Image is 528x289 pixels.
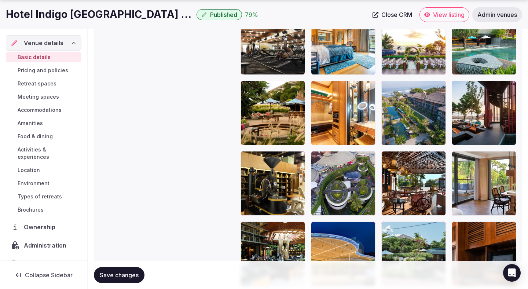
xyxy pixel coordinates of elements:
[381,222,446,286] div: DPSIN_8099902980_P.jpg
[18,206,44,213] span: Brochures
[433,11,465,18] span: View listing
[6,191,81,202] a: Types of retreats
[197,9,242,20] button: Published
[6,205,81,215] a: Brochures
[503,264,521,282] div: Open Intercom Messenger
[477,11,517,18] span: Admin venues
[241,81,305,145] div: DPSIN_8356563535_P.jpg
[241,10,305,75] div: DPSIN_8190408371_P.jpg
[419,7,469,22] a: View listing
[311,222,375,286] div: DPSIN_8185312115_P.jpg
[24,39,63,47] span: Venue details
[452,81,516,145] div: DPSIN_8342058408_P.jpg
[6,256,81,271] a: Activity log
[472,7,522,22] a: Admin venues
[18,106,62,114] span: Accommodations
[18,180,49,187] span: Environment
[452,222,516,286] div: DPSIN_8352437591_P.jpg
[6,267,81,283] button: Collapse Sidebar
[18,93,59,100] span: Meeting spaces
[245,10,258,19] div: 79 %
[18,146,78,161] span: Activities & experiences
[6,178,81,189] a: Environment
[24,223,58,231] span: Ownership
[18,167,40,174] span: Location
[18,54,51,61] span: Basic details
[381,10,446,75] div: DPSIN_6380180703_P.jpg
[25,271,73,279] span: Collapse Sidebar
[24,241,69,250] span: Administration
[6,131,81,142] a: Food & dining
[210,11,237,18] span: Published
[6,219,81,235] a: Ownership
[452,151,516,216] div: DPSIN_6067821533_P.jpg
[6,144,81,162] a: Activities & experiences
[241,222,305,286] div: DPSIN_5061970573_P.jpg
[6,238,81,253] a: Administration
[241,151,305,216] div: DPSIN_5177255084_P.jpg
[6,105,81,115] a: Accommodations
[18,120,43,127] span: Amenities
[381,81,446,145] div: DPSIN_5732523110_P.jpg
[6,165,81,175] a: Location
[311,10,375,75] div: DPSIN_8337772138_P.jpg
[24,259,59,268] span: Activity log
[6,92,81,102] a: Meeting spaces
[18,80,56,87] span: Retreat spaces
[6,7,194,22] h1: Hotel Indigo [GEOGRAPHIC_DATA] [GEOGRAPHIC_DATA]
[381,151,446,216] div: DPSIN_5038585970_P.jpg
[18,67,68,74] span: Pricing and policies
[18,133,53,140] span: Food & dining
[94,267,144,283] button: Save changes
[6,52,81,62] a: Basic details
[6,78,81,89] a: Retreat spaces
[311,151,375,216] div: DPSIN_8071245294_P.jpg
[368,7,417,22] a: Close CRM
[452,10,516,75] div: DPSIN_5045878684_P.jpg
[18,193,62,200] span: Types of retreats
[381,11,412,18] span: Close CRM
[6,118,81,128] a: Amenities
[6,65,81,76] a: Pricing and policies
[100,271,139,279] span: Save changes
[311,81,375,145] div: DPSIN_8337771575_P.jpg
[245,10,258,19] button: 79%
